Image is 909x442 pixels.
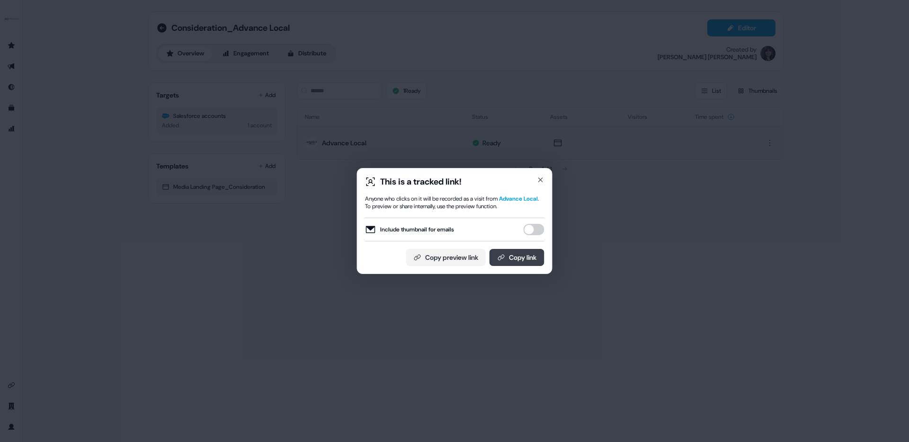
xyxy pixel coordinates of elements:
button: Copy preview link [406,249,486,266]
button: Copy link [490,249,544,266]
span: Advance Local [499,195,538,203]
div: This is a tracked link! [380,176,462,187]
label: Include thumbnail for emails [365,224,454,235]
div: Anyone who clicks on it will be recorded as a visit from . To preview or share internally, use th... [365,195,544,210]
